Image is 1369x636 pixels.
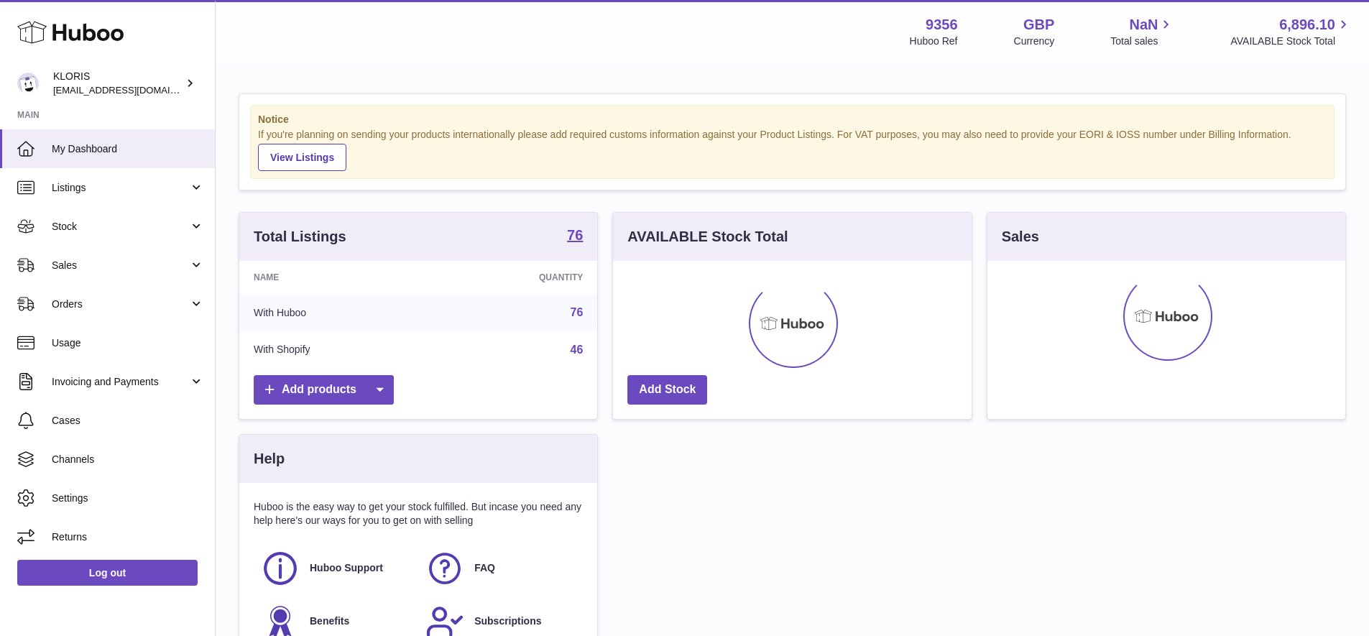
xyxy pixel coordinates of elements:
[571,344,584,356] a: 46
[258,128,1327,171] div: If you're planning on sending your products internationally please add required customs informati...
[310,561,383,575] span: Huboo Support
[254,449,285,469] h3: Help
[1014,34,1055,48] div: Currency
[474,614,541,628] span: Subscriptions
[567,228,583,245] a: 76
[254,227,346,246] h3: Total Listings
[1023,15,1054,34] strong: GBP
[567,228,583,242] strong: 76
[433,261,598,294] th: Quantity
[52,181,189,195] span: Listings
[261,549,411,588] a: Huboo Support
[52,259,189,272] span: Sales
[571,306,584,318] a: 76
[52,530,204,544] span: Returns
[1129,15,1158,34] span: NaN
[17,560,198,586] a: Log out
[52,336,204,350] span: Usage
[1230,15,1352,48] a: 6,896.10 AVAILABLE Stock Total
[1110,34,1174,48] span: Total sales
[1279,15,1335,34] span: 6,896.10
[1230,34,1352,48] span: AVAILABLE Stock Total
[627,227,788,246] h3: AVAILABLE Stock Total
[1002,227,1039,246] h3: Sales
[474,561,495,575] span: FAQ
[258,113,1327,126] strong: Notice
[52,414,204,428] span: Cases
[1110,15,1174,48] a: NaN Total sales
[52,298,189,311] span: Orders
[53,70,183,97] div: KLORIS
[52,453,204,466] span: Channels
[52,375,189,389] span: Invoicing and Payments
[239,294,433,331] td: With Huboo
[52,492,204,505] span: Settings
[258,144,346,171] a: View Listings
[910,34,958,48] div: Huboo Ref
[53,84,211,96] span: [EMAIL_ADDRESS][DOMAIN_NAME]
[254,500,583,527] p: Huboo is the easy way to get your stock fulfilled. But incase you need any help here's our ways f...
[17,73,39,94] img: huboo@kloriscbd.com
[52,142,204,156] span: My Dashboard
[239,261,433,294] th: Name
[52,220,189,234] span: Stock
[239,331,433,369] td: With Shopify
[310,614,349,628] span: Benefits
[627,375,707,405] a: Add Stock
[425,549,576,588] a: FAQ
[926,15,958,34] strong: 9356
[254,375,394,405] a: Add products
